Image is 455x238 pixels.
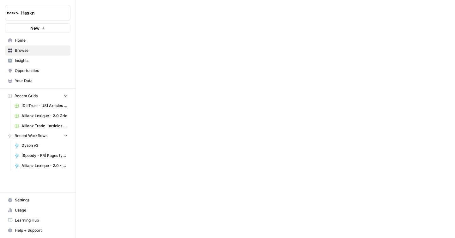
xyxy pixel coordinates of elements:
a: Your Data [5,76,70,86]
span: Opportunities [15,68,68,74]
span: Browse [15,48,68,53]
span: Settings [15,197,68,203]
span: Learning Hub [15,217,68,223]
a: Allianz Lexique - 2.0 - Emprunteur - août 2025 [12,161,70,171]
span: Haskn [21,10,59,16]
span: Insights [15,58,68,63]
a: Browse [5,45,70,56]
button: Help + Support [5,225,70,235]
span: Home [15,38,68,43]
button: Recent Grids [5,91,70,101]
button: Workspace: Haskn [5,5,70,21]
a: [DiliTrust - US] Articles de blog 700-1000 mots Grid [12,101,70,111]
a: Allianz Lexique - 2.0 Grid [12,111,70,121]
span: New [30,25,39,31]
a: Settings [5,195,70,205]
a: [Speedy - FR] Pages type de pneu & prestation - 800 mots [12,151,70,161]
a: Dyson v3 [12,140,70,151]
span: Recent Workflows [15,133,47,139]
span: Your Data [15,78,68,84]
span: Allianz Lexique - 2.0 - Emprunteur - août 2025 [21,163,68,169]
a: Allianz Trade - articles de blog Grid [12,121,70,131]
a: Home [5,35,70,45]
a: Learning Hub [5,215,70,225]
a: Usage [5,205,70,215]
button: New [5,23,70,33]
span: Dyson v3 [21,143,68,148]
span: Allianz Lexique - 2.0 Grid [21,113,68,119]
a: Opportunities [5,66,70,76]
span: Allianz Trade - articles de blog Grid [21,123,68,129]
span: Recent Grids [15,93,38,99]
span: [DiliTrust - US] Articles de blog 700-1000 mots Grid [21,103,68,109]
span: Help + Support [15,228,68,233]
a: Insights [5,56,70,66]
button: Recent Workflows [5,131,70,140]
img: Haskn Logo [7,7,19,19]
span: Usage [15,207,68,213]
span: [Speedy - FR] Pages type de pneu & prestation - 800 mots [21,153,68,158]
